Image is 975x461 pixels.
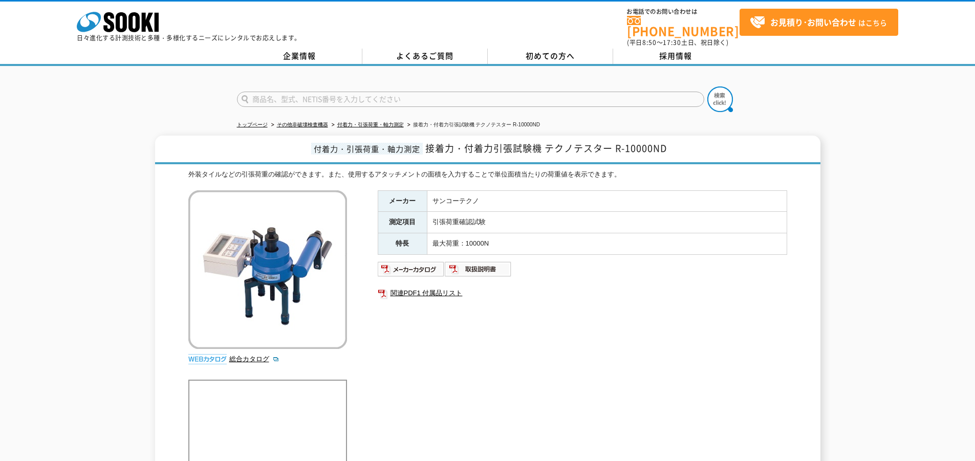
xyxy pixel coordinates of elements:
span: 接着力・付着力引張試験機 テクノテスター R-10000ND [425,141,667,155]
a: 企業情報 [237,49,362,64]
a: 付着力・引張荷重・軸力測定 [337,122,404,127]
img: 取扱説明書 [445,261,512,277]
span: 8:50 [642,38,657,47]
img: メーカーカタログ [378,261,445,277]
span: 17:30 [663,38,681,47]
img: btn_search.png [707,86,733,112]
a: [PHONE_NUMBER] [627,16,740,37]
span: はこちら [750,15,887,30]
a: その他非破壊検査機器 [277,122,328,127]
span: 付着力・引張荷重・軸力測定 [311,143,423,155]
p: 日々進化する計測技術と多種・多様化するニーズにレンタルでお応えします。 [77,35,301,41]
td: 最大荷重：10000N [427,233,787,255]
a: よくあるご質問 [362,49,488,64]
span: (平日 ～ 土日、祝日除く) [627,38,728,47]
a: 関連PDF1 付属品リスト [378,287,787,300]
input: 商品名、型式、NETIS番号を入力してください [237,92,704,107]
a: メーカーカタログ [378,268,445,275]
span: 初めての方へ [526,50,575,61]
th: メーカー [378,190,427,212]
a: 総合カタログ [229,355,279,363]
th: 測定項目 [378,212,427,233]
a: 初めての方へ [488,49,613,64]
div: 外装タイルなどの引張荷重の確認ができます。また、使用するアタッチメントの面積を入力することで単位面積当たりの荷重値を表示できます。 [188,169,787,180]
td: サンコーテクノ [427,190,787,212]
strong: お見積り･お問い合わせ [770,16,856,28]
a: 取扱説明書 [445,268,512,275]
a: トップページ [237,122,268,127]
td: 引張荷重確認試験 [427,212,787,233]
a: 採用情報 [613,49,739,64]
a: お見積り･お問い合わせはこちら [740,9,898,36]
span: お電話でのお問い合わせは [627,9,740,15]
li: 接着力・付着力引張試験機 テクノテスター R-10000ND [405,120,540,130]
img: webカタログ [188,354,227,364]
th: 特長 [378,233,427,255]
img: 接着力・付着力引張試験機 テクノテスター R-10000ND [188,190,347,349]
